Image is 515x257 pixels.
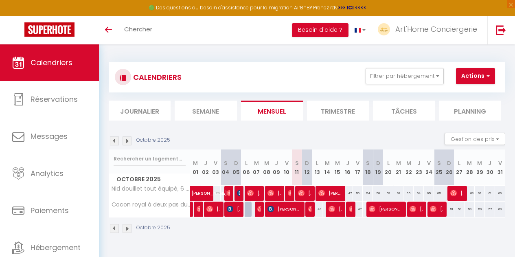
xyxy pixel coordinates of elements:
[191,181,229,197] span: [PERSON_NAME]
[424,186,434,201] div: 65
[450,185,463,201] span: [PERSON_NAME]
[307,101,369,121] li: Trimestre
[257,201,261,217] span: [PERSON_NAME]
[305,159,309,167] abbr: D
[31,57,72,68] span: Calendriers
[272,149,282,186] th: 09
[356,159,359,167] abbr: V
[227,185,230,201] span: [PERSON_NAME]
[414,186,424,201] div: 64
[206,201,219,217] span: [PERSON_NAME]
[31,94,78,104] span: Réservations
[118,16,158,44] a: Chercher
[275,159,278,167] abbr: J
[434,149,444,186] th: 25
[308,201,311,217] span: [PERSON_NAME]
[264,159,269,167] abbr: M
[445,133,505,145] button: Gestion des prix
[383,186,393,201] div: 59
[485,149,495,186] th: 30
[353,202,363,217] div: 47
[302,149,312,186] th: 12
[193,159,198,167] abbr: M
[454,202,465,217] div: 59
[475,149,485,186] th: 29
[114,152,186,166] input: Rechercher un logement...
[292,149,302,186] th: 11
[261,149,272,186] th: 08
[338,4,366,11] a: >>> ICI <<<<
[200,149,210,186] th: 02
[245,159,248,167] abbr: L
[237,185,240,201] span: [PERSON_NAME]
[282,149,292,186] th: 10
[495,186,505,201] div: 66
[109,101,171,121] li: Journalier
[204,159,207,167] abbr: J
[485,186,495,201] div: 61
[325,159,330,167] abbr: M
[454,149,465,186] th: 27
[410,201,423,217] span: [PERSON_NAME]
[231,149,241,186] th: 05
[322,149,333,186] th: 14
[234,159,238,167] abbr: D
[197,201,200,217] span: [PERSON_NAME]
[31,168,64,178] span: Analytics
[424,149,434,186] th: 24
[447,159,451,167] abbr: D
[383,149,393,186] th: 20
[241,101,303,121] li: Mensuel
[495,202,505,217] div: 63
[366,159,370,167] abbr: S
[110,186,192,192] span: Nid douillet tout équipé, 6 min château d'Amboise
[437,159,441,167] abbr: S
[485,202,495,217] div: 57
[254,159,259,167] abbr: M
[31,242,81,253] span: Hébergement
[316,159,318,167] abbr: L
[346,159,349,167] abbr: J
[187,202,191,217] a: [PERSON_NAME]
[175,101,237,121] li: Semaine
[251,149,261,186] th: 07
[187,186,197,201] a: [PERSON_NAME]
[312,202,322,217] div: 43
[372,16,487,44] a: ... Art'Home Conciergerie
[406,159,411,167] abbr: M
[456,68,495,84] button: Actions
[475,202,485,217] div: 59
[417,159,421,167] abbr: J
[24,22,75,37] img: Super Booking
[110,202,192,208] span: Cocon royal à deux pas du château
[430,201,443,217] span: [PERSON_NAME]
[488,159,491,167] abbr: J
[363,186,373,201] div: 54
[318,185,341,201] span: [PERSON_NAME]
[221,149,231,186] th: 04
[395,24,477,34] span: Art'Home Conciergerie
[353,149,363,186] th: 17
[292,23,348,37] button: Besoin d'aide ?
[363,149,373,186] th: 18
[387,159,390,167] abbr: L
[403,149,414,186] th: 22
[136,136,170,144] p: Octobre 2025
[349,201,352,217] span: [PERSON_NAME]
[333,149,343,186] th: 15
[393,149,403,186] th: 21
[210,149,221,186] th: 03
[267,185,281,201] span: [PERSON_NAME]
[477,159,482,167] abbr: M
[247,185,260,201] span: [PERSON_NAME]
[373,101,435,121] li: Tâches
[288,185,291,201] span: [PERSON_NAME]
[444,202,454,217] div: 51
[343,186,353,201] div: 47
[31,131,68,141] span: Messages
[369,201,401,217] span: [PERSON_NAME]
[427,159,431,167] abbr: V
[465,186,475,201] div: 63
[241,149,251,186] th: 06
